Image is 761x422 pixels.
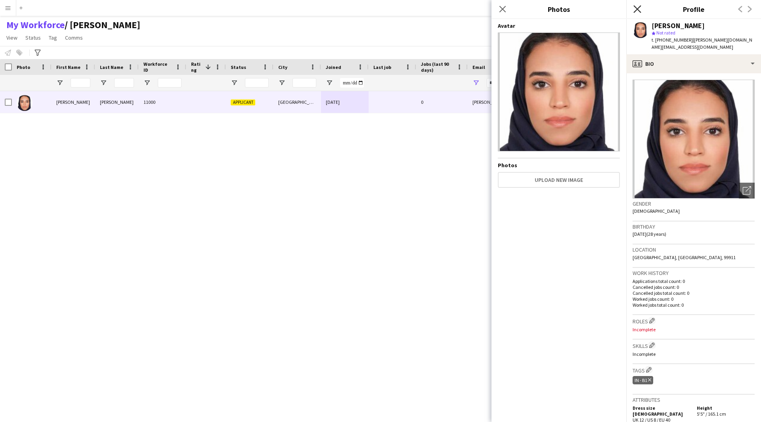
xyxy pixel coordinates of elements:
[278,64,287,70] span: City
[633,341,755,349] h3: Skills
[626,4,761,14] h3: Profile
[340,78,364,88] input: Joined Filter Input
[326,79,333,86] button: Open Filter Menu
[231,99,255,105] span: Applicant
[739,183,755,199] div: Open photos pop-in
[158,78,182,88] input: Workforce ID Filter Input
[245,78,269,88] input: Status Filter Input
[633,290,755,296] p: Cancelled jobs total count: 0
[321,91,369,113] div: [DATE]
[6,34,17,41] span: View
[191,61,202,73] span: Rating
[498,162,620,169] h4: Photos
[22,32,44,43] a: Status
[49,34,57,41] span: Tag
[273,91,321,113] div: [GEOGRAPHIC_DATA]
[56,79,63,86] button: Open Filter Menu
[326,64,341,70] span: Joined
[373,64,391,70] span: Last job
[652,37,752,50] span: | [PERSON_NAME][DOMAIN_NAME][EMAIL_ADDRESS][DOMAIN_NAME]
[633,80,755,199] img: Crew avatar or photo
[143,79,151,86] button: Open Filter Menu
[421,61,453,73] span: Jobs (last 90 days)
[52,91,95,113] div: [PERSON_NAME]
[71,78,90,88] input: First Name Filter Input
[633,278,755,284] p: Applications total count: 0
[633,231,666,237] span: [DATE] (28 years)
[95,91,139,113] div: [PERSON_NAME]
[56,64,80,70] span: First Name
[633,269,755,277] h3: Work history
[17,64,30,70] span: Photo
[487,78,621,88] input: Email Filter Input
[498,32,620,151] img: Crew avatar
[293,78,316,88] input: City Filter Input
[626,54,761,73] div: Bio
[416,91,468,113] div: 0
[633,246,755,253] h3: Location
[633,200,755,207] h3: Gender
[100,64,123,70] span: Last Name
[633,284,755,290] p: Cancelled jobs count: 0
[25,34,41,41] span: Status
[697,405,755,411] h5: Height
[6,19,65,31] a: My Workforce
[33,48,42,57] app-action-btn: Advanced filters
[652,37,693,43] span: t. [PHONE_NUMBER]
[17,95,33,111] img: Munera Munera
[633,223,755,230] h3: Birthday
[633,327,755,332] p: Incomplete
[697,411,726,417] span: 5'5" / 165.1 cm
[656,30,675,36] span: Not rated
[231,79,238,86] button: Open Filter Menu
[633,396,755,403] h3: Attributes
[498,172,620,188] button: Upload new image
[278,79,285,86] button: Open Filter Menu
[143,61,172,73] span: Workforce ID
[46,32,60,43] a: Tag
[62,32,86,43] a: Comms
[491,4,626,14] h3: Photos
[633,317,755,325] h3: Roles
[633,366,755,374] h3: Tags
[633,376,653,384] div: IN - B1
[633,302,755,308] p: Worked jobs total count: 0
[65,19,140,31] span: Musab Alamri
[633,351,755,357] p: Incomplete
[100,79,107,86] button: Open Filter Menu
[65,34,83,41] span: Comms
[633,254,736,260] span: [GEOGRAPHIC_DATA], [GEOGRAPHIC_DATA], 99911
[472,79,480,86] button: Open Filter Menu
[472,64,485,70] span: Email
[3,32,21,43] a: View
[468,91,626,113] div: [PERSON_NAME][DOMAIN_NAME][EMAIL_ADDRESS][DOMAIN_NAME]
[633,405,690,417] h5: Dress size [DEMOGRAPHIC_DATA]
[498,22,620,29] h4: Avatar
[139,91,186,113] div: 11000
[231,64,246,70] span: Status
[114,78,134,88] input: Last Name Filter Input
[633,208,680,214] span: [DEMOGRAPHIC_DATA]
[652,22,705,29] div: [PERSON_NAME]
[633,296,755,302] p: Worked jobs count: 0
